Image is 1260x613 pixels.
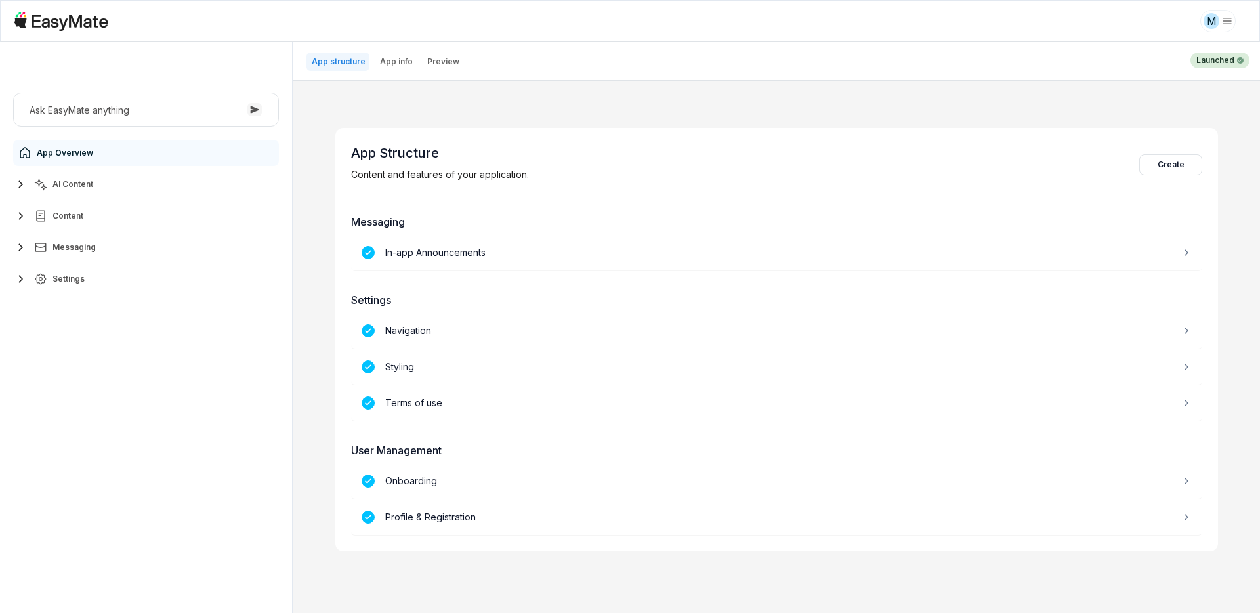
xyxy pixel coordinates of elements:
button: Ask EasyMate anything [13,93,279,127]
a: Profile & Registration [351,499,1202,536]
a: App Overview [13,140,279,166]
p: In-app Announcements [385,245,486,260]
p: Terms of use [385,396,442,410]
div: M [1204,13,1219,29]
p: Launched [1196,54,1234,66]
a: In-app Announcements [351,235,1202,271]
button: Create [1139,154,1202,175]
a: Onboarding [351,463,1202,499]
h3: User Management [351,442,1202,458]
a: Terms of use [351,385,1202,421]
p: App structure [312,56,366,67]
p: Navigation [385,324,431,338]
a: Navigation [351,313,1202,349]
p: App Structure [351,144,529,162]
h3: Messaging [351,214,1202,230]
p: App info [380,56,413,67]
span: App Overview [37,148,93,158]
span: Content [52,211,83,221]
button: AI Content [13,171,279,198]
button: Content [13,203,279,229]
span: Settings [52,274,85,284]
button: Messaging [13,234,279,261]
button: Settings [13,266,279,292]
p: Onboarding [385,474,437,488]
span: AI Content [52,179,93,190]
h3: Settings [351,292,1202,308]
p: Profile & Registration [385,510,476,524]
p: Content and features of your application. [351,167,529,182]
span: Messaging [52,242,96,253]
p: Styling [385,360,414,374]
p: Preview [427,56,459,67]
a: Styling [351,349,1202,385]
